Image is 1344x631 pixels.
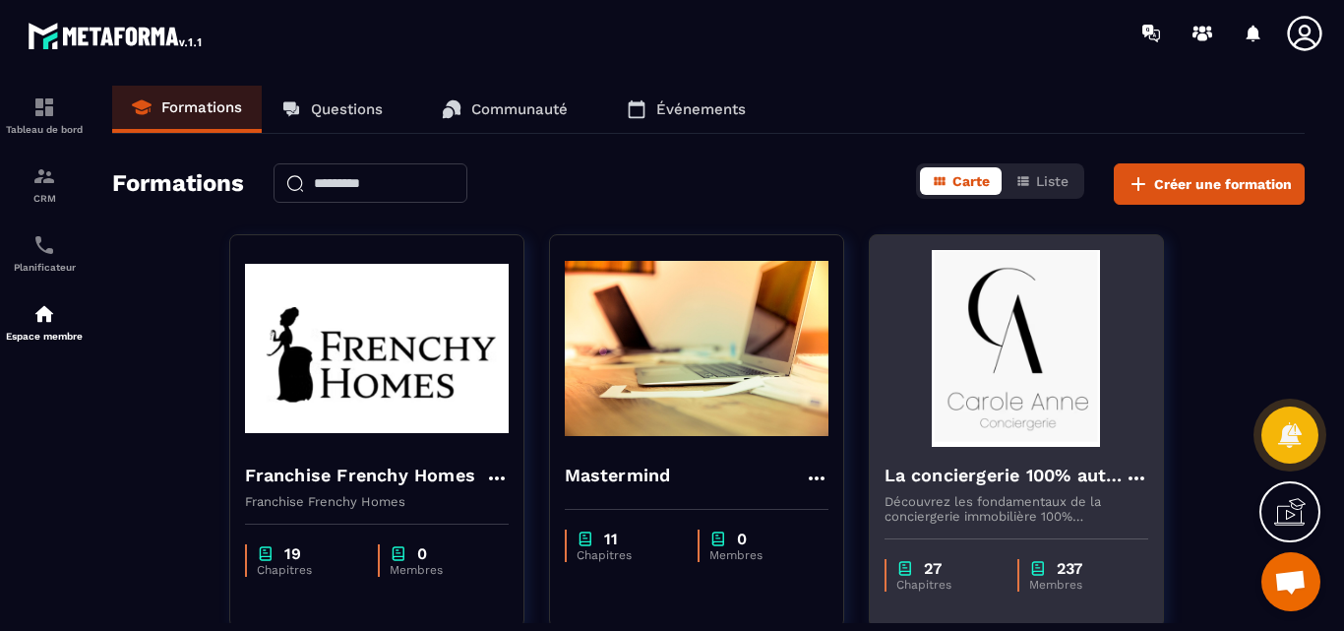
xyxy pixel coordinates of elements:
[32,302,56,326] img: automations
[1029,578,1129,592] p: Membres
[709,530,727,548] img: chapter
[5,124,84,135] p: Tableau de bord
[5,331,84,342] p: Espace membre
[885,494,1148,524] p: Découvrez les fondamentaux de la conciergerie immobilière 100% automatisée. Cette formation est c...
[607,86,765,133] a: Événements
[112,163,244,205] h2: Formations
[1004,167,1080,195] button: Liste
[924,559,942,578] p: 27
[311,100,383,118] p: Questions
[1036,173,1069,189] span: Liste
[604,530,618,548] p: 11
[471,100,568,118] p: Communauté
[5,193,84,204] p: CRM
[390,563,489,577] p: Membres
[896,578,998,592] p: Chapitres
[1154,174,1292,194] span: Créer une formation
[565,462,671,489] h4: Mastermind
[32,95,56,119] img: formation
[577,530,594,548] img: chapter
[1261,552,1320,611] a: Ouvrir le chat
[885,250,1148,447] img: formation-background
[1057,559,1082,578] p: 237
[1114,163,1305,205] button: Créer une formation
[257,544,275,563] img: chapter
[565,250,828,447] img: formation-background
[32,233,56,257] img: scheduler
[577,548,678,562] p: Chapitres
[5,262,84,273] p: Planificateur
[245,494,509,509] p: Franchise Frenchy Homes
[262,86,402,133] a: Questions
[32,164,56,188] img: formation
[709,548,809,562] p: Membres
[5,81,84,150] a: formationformationTableau de bord
[245,462,476,489] h4: Franchise Frenchy Homes
[737,530,747,548] p: 0
[245,250,509,447] img: formation-background
[284,544,301,563] p: 19
[920,167,1002,195] button: Carte
[390,544,407,563] img: chapter
[656,100,746,118] p: Événements
[257,563,358,577] p: Chapitres
[952,173,990,189] span: Carte
[5,287,84,356] a: automationsautomationsEspace membre
[5,219,84,287] a: schedulerschedulerPlanificateur
[896,559,914,578] img: chapter
[5,150,84,219] a: formationformationCRM
[161,98,242,116] p: Formations
[112,86,262,133] a: Formations
[422,86,587,133] a: Communauté
[885,462,1125,489] h4: La conciergerie 100% automatisée
[1029,559,1047,578] img: chapter
[28,18,205,53] img: logo
[417,544,427,563] p: 0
